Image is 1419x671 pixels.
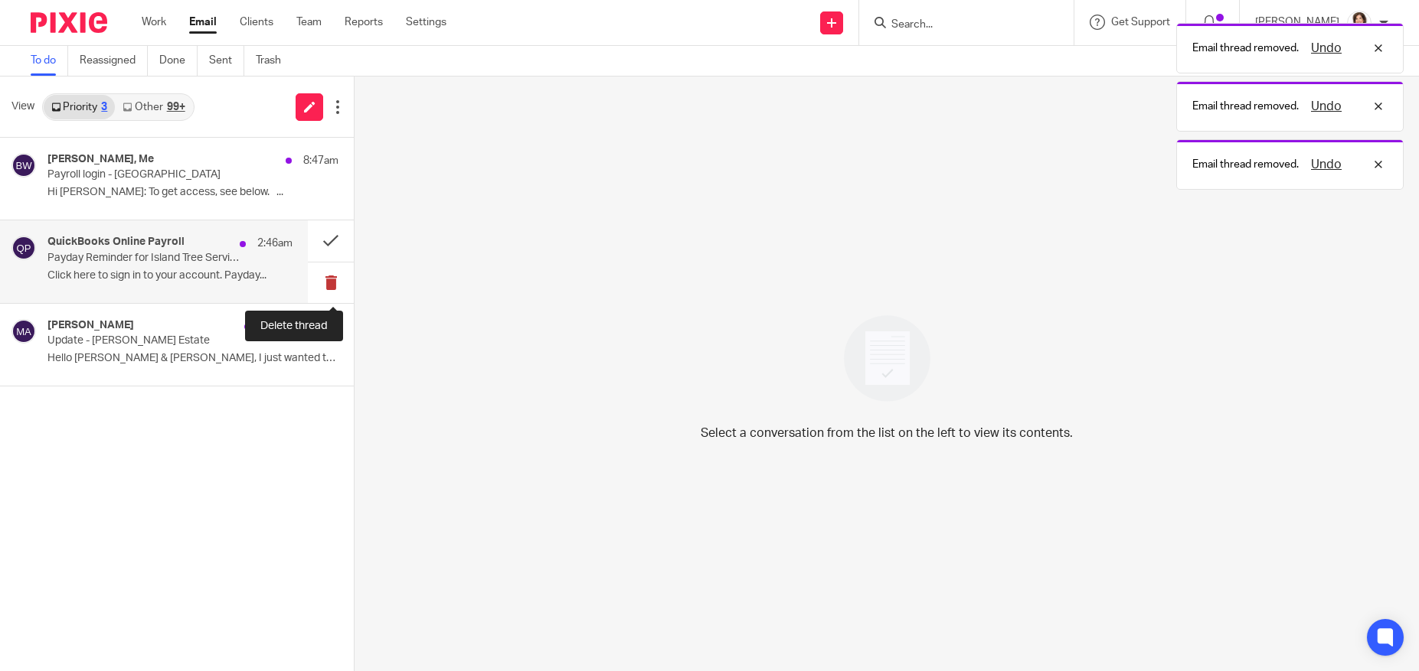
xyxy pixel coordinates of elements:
[1192,99,1299,114] p: Email thread removed.
[11,319,36,344] img: svg%3E
[256,46,293,76] a: Trash
[142,15,166,30] a: Work
[11,153,36,178] img: svg%3E
[47,252,244,265] p: Payday Reminder for Island Tree Service LLC
[11,236,36,260] img: svg%3E
[834,305,940,412] img: image
[47,352,338,365] p: Hello [PERSON_NAME] & [PERSON_NAME], I just wanted to...
[47,153,154,166] h4: [PERSON_NAME], Me
[189,15,217,30] a: Email
[47,236,185,249] h4: QuickBooks Online Payroll
[47,186,338,199] p: Hi [PERSON_NAME]: To get access, see below. ...
[115,95,192,119] a: Other99+
[80,46,148,76] a: Reassigned
[1306,97,1346,116] button: Undo
[303,153,338,168] p: 8:47am
[701,424,1073,442] p: Select a conversation from the list on the left to view its contents.
[257,236,293,251] p: 2:46am
[159,46,198,76] a: Done
[167,102,185,112] div: 99+
[44,95,115,119] a: Priority3
[406,15,446,30] a: Settings
[47,319,134,332] h4: [PERSON_NAME]
[1306,39,1346,57] button: Undo
[1347,11,1372,35] img: BW%20Website%203%20-%20square.jpg
[345,15,383,30] a: Reports
[31,12,107,33] img: Pixie
[1192,41,1299,56] p: Email thread removed.
[31,46,68,76] a: To do
[240,15,273,30] a: Clients
[11,99,34,115] span: View
[47,269,293,282] p: Click here to sign in to your account. Payday...
[1192,157,1299,172] p: Email thread removed.
[47,334,280,347] p: Update - [PERSON_NAME] Estate
[262,319,338,334] p: [DATE] 12:24pm
[47,168,280,181] p: Payroll login - [GEOGRAPHIC_DATA]
[209,46,244,76] a: Sent
[296,15,322,30] a: Team
[1306,155,1346,174] button: Undo
[101,102,107,112] div: 3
